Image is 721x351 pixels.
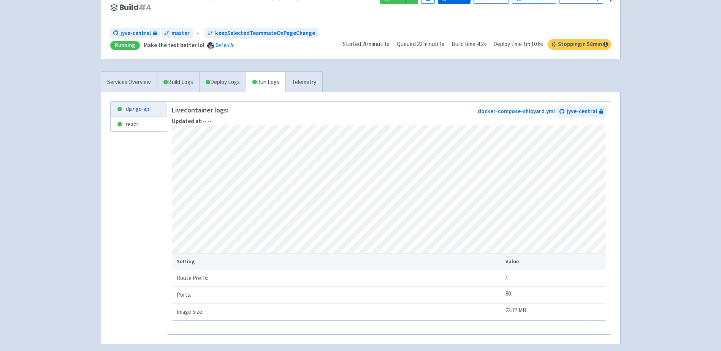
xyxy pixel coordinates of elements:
a: Deploy Logs [199,72,246,93]
span: Build [119,3,151,12]
td: / [503,270,606,287]
a: keepSelectedTeammateOnPageChange [204,28,318,38]
div: · · · [343,39,611,50]
span: keepSelectedTeammateOnPageChange [215,29,315,38]
span: jyve-central [567,107,597,116]
span: Deploy time [493,40,522,49]
td: Image Size: [172,304,503,320]
span: Started [343,40,390,47]
time: 22 minuti fa [417,40,444,47]
strong: Updated at: [172,117,203,125]
td: 23.77 MB [503,304,606,320]
a: 6efe52c [216,41,235,49]
a: django-api [111,102,167,117]
span: master [171,29,190,38]
span: 4.2s [477,40,486,49]
td: Ports: [172,287,503,304]
time: 20 minuti fa [362,40,390,47]
span: Queued [397,40,444,47]
span: ← [196,29,201,38]
a: Build Logs [157,72,199,93]
a: Run Logs [246,72,285,93]
div: Running [110,41,140,50]
a: jyve-central [556,106,606,117]
a: react [111,117,167,132]
span: --:-- [172,117,211,125]
td: 80 [503,287,606,304]
span: Stopping in 58 min [548,39,611,50]
a: jyve-central [110,28,160,38]
strong: Make the test better lol [144,41,204,49]
span: 1m 10.6s [523,40,543,49]
a: docker-compose-shipyard.yml [478,108,555,115]
span: jyve-central [120,29,151,38]
a: master [161,28,193,38]
p: Live container logs: [172,106,228,114]
a: Services Overview [101,72,157,93]
span: # 4 [139,2,151,13]
td: Route Prefix: [172,270,503,287]
th: Setting [172,253,503,270]
a: Telemetry [285,72,322,93]
span: Build time [452,40,475,49]
th: Value [503,253,606,270]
